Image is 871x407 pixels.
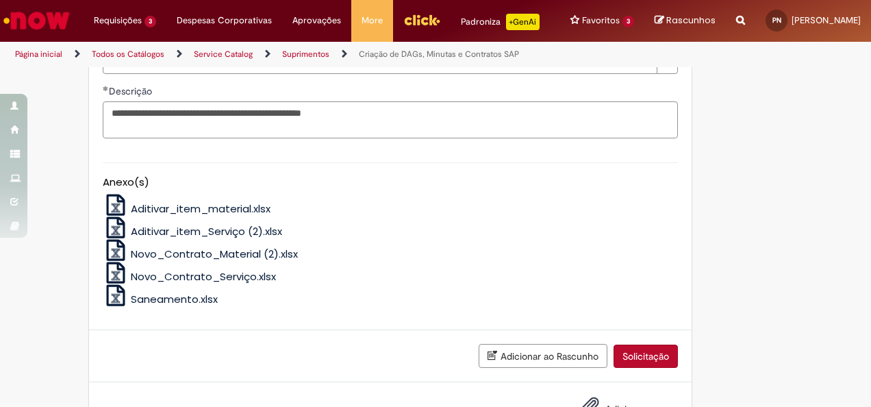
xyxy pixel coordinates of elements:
[282,49,329,60] a: Suprimentos
[94,14,142,27] span: Requisições
[177,14,272,27] span: Despesas Corporativas
[792,14,861,26] span: [PERSON_NAME]
[131,224,282,238] span: Aditivar_item_Serviço (2).xlsx
[131,269,276,284] span: Novo_Contrato_Serviço.xlsx
[131,292,218,306] span: Saneamento.xlsx
[103,86,109,91] span: Obrigatório Preenchido
[10,42,570,67] ul: Trilhas de página
[582,14,620,27] span: Favoritos
[103,292,218,306] a: Saneamento.xlsx
[103,101,678,138] textarea: Descrição
[772,16,781,25] span: PN
[292,14,341,27] span: Aprovações
[1,7,72,34] img: ServiceNow
[103,177,678,188] h5: Anexo(s)
[103,269,277,284] a: Novo_Contrato_Serviço.xlsx
[92,49,164,60] a: Todos os Catálogos
[103,224,283,238] a: Aditivar_item_Serviço (2).xlsx
[144,16,156,27] span: 3
[131,247,298,261] span: Novo_Contrato_Material (2).xlsx
[194,49,253,60] a: Service Catalog
[103,201,271,216] a: Aditivar_item_material.xlsx
[479,344,607,368] button: Adicionar ao Rascunho
[461,14,540,30] div: Padroniza
[362,14,383,27] span: More
[666,14,716,27] span: Rascunhos
[655,14,716,27] a: Rascunhos
[109,85,155,97] span: Descrição
[103,247,299,261] a: Novo_Contrato_Material (2).xlsx
[15,49,62,60] a: Página inicial
[403,10,440,30] img: click_logo_yellow_360x200.png
[359,49,519,60] a: Criação de DAGs, Minutas e Contratos SAP
[614,345,678,368] button: Solicitação
[131,201,270,216] span: Aditivar_item_material.xlsx
[622,16,634,27] span: 3
[506,14,540,30] p: +GenAi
